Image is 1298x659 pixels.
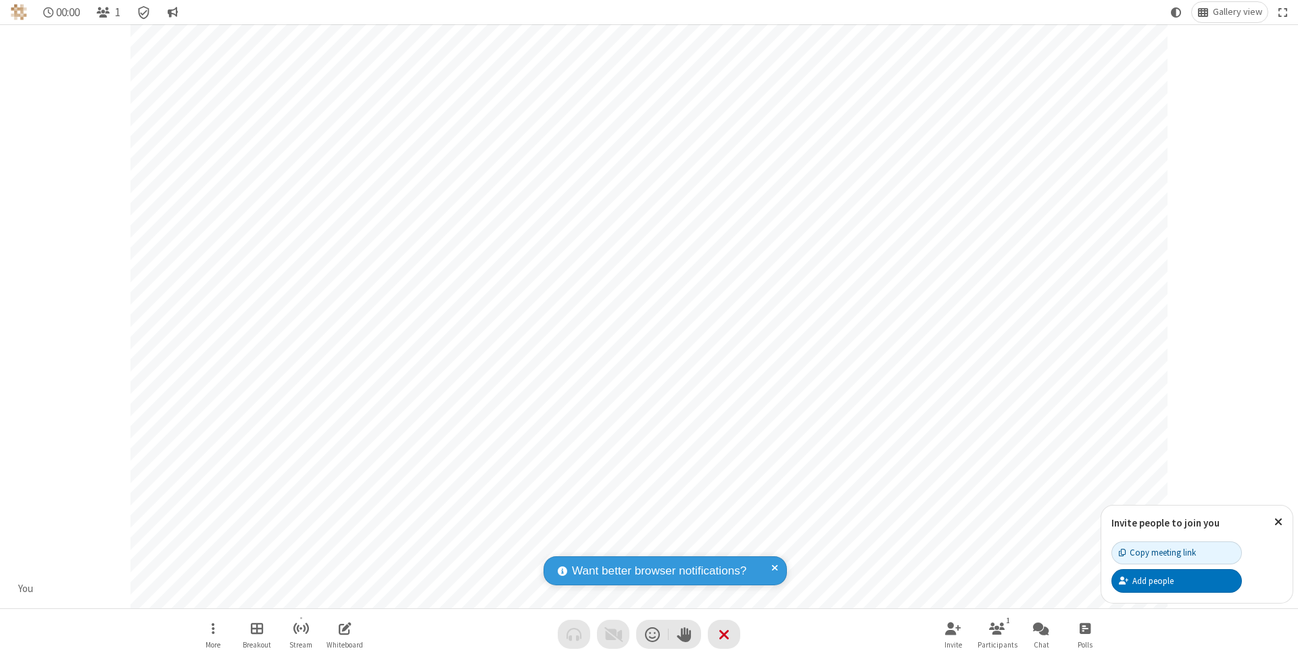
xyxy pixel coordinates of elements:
div: 1 [1003,614,1014,627]
button: Send a reaction [636,620,669,649]
div: Copy meeting link [1119,546,1196,559]
button: Invite participants (⌘+Shift+I) [933,615,973,654]
span: Want better browser notifications? [572,562,746,580]
button: Open poll [1065,615,1105,654]
span: More [206,641,220,649]
div: You [14,581,39,597]
button: Video [597,620,629,649]
div: Meeting details Encryption enabled [131,2,157,22]
span: Stream [289,641,312,649]
label: Invite people to join you [1111,516,1220,529]
button: Open chat [1021,615,1061,654]
span: 00:00 [56,6,80,19]
button: Add people [1111,569,1242,592]
button: Manage Breakout Rooms [237,615,277,654]
button: Change layout [1192,2,1268,22]
img: QA Selenium DO NOT DELETE OR CHANGE [11,4,27,20]
button: Audio problem - check your Internet connection or call by phone [558,620,590,649]
span: Participants [978,641,1017,649]
button: Copy meeting link [1111,541,1242,564]
span: 1 [115,6,120,19]
span: Whiteboard [327,641,363,649]
span: Gallery view [1213,7,1262,18]
button: Open shared whiteboard [324,615,365,654]
button: Open menu [193,615,233,654]
button: Open participant list [91,2,126,22]
button: End or leave meeting [708,620,740,649]
button: Fullscreen [1273,2,1293,22]
button: Conversation [162,2,183,22]
span: Chat [1034,641,1049,649]
button: Raise hand [669,620,701,649]
button: Close popover [1264,506,1293,539]
button: Using system theme [1165,2,1187,22]
span: Breakout [243,641,271,649]
button: Start streaming [281,615,321,654]
button: Open participant list [977,615,1017,654]
span: Polls [1078,641,1092,649]
span: Invite [944,641,962,649]
div: Timer [38,2,86,22]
